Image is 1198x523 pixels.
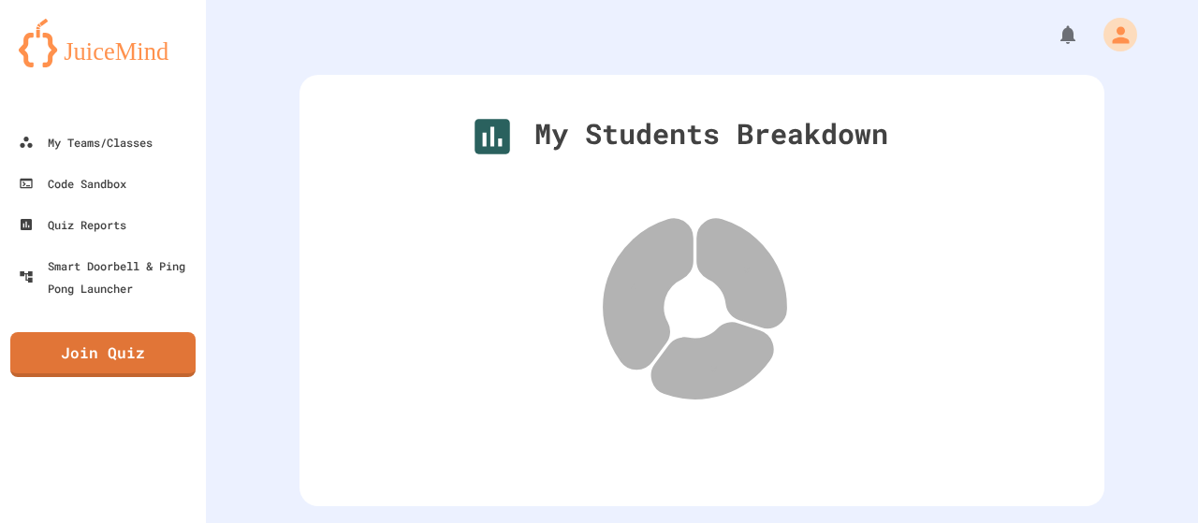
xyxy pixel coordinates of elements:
iframe: chat widget [1119,448,1179,504]
img: logo-orange.svg [19,19,187,67]
div: Smart Doorbell & Ping Pong Launcher [19,254,198,299]
div: My Notifications [1022,19,1084,51]
div: My Account [1084,13,1142,56]
div: My Students Breakdown [469,112,888,160]
div: Quiz Reports [19,213,126,236]
a: Join Quiz [10,332,196,377]
div: My Teams/Classes [19,131,153,153]
div: Code Sandbox [19,172,126,195]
